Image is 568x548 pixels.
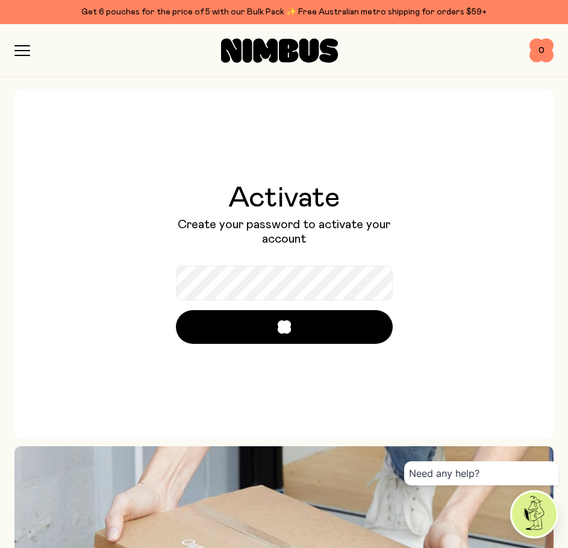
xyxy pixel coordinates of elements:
[512,492,557,537] img: agent
[529,39,554,63] button: 0
[176,184,393,213] h1: Activate
[404,461,558,485] div: Need any help?
[176,217,393,246] p: Create your password to activate your account
[14,5,554,19] div: Get 6 pouches for the price of 5 with our Bulk Pack ✨ Free Australian metro shipping for orders $59+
